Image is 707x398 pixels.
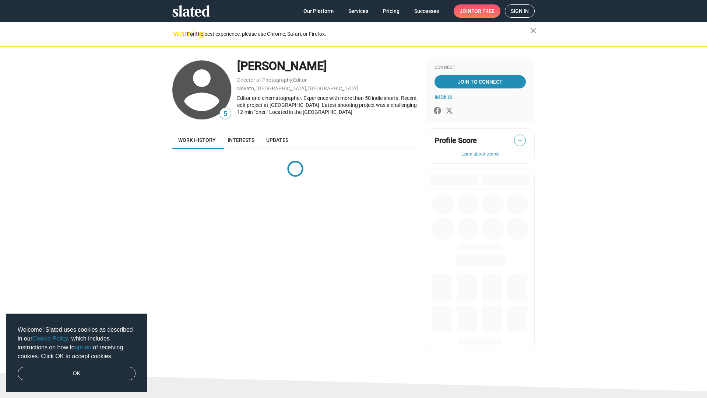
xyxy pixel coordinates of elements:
a: opt-out [75,344,93,350]
a: Join To Connect [435,75,526,88]
div: cookieconsent [6,314,147,392]
div: [PERSON_NAME] [237,58,418,74]
div: Connect [435,65,526,71]
span: Sign in [511,5,529,17]
a: Cookie Policy [32,335,68,342]
div: For the best experience, please use Chrome, Safari, or Firefox. [187,29,530,39]
a: Interests [222,131,260,149]
span: Join [460,4,495,18]
a: Editor [293,77,307,83]
span: Services [348,4,368,18]
a: Services [342,4,374,18]
span: — [514,136,525,146]
span: IMDb [435,94,447,100]
a: Novato, [GEOGRAPHIC_DATA], [GEOGRAPHIC_DATA] [237,85,358,91]
span: 5 [220,109,231,119]
span: Updates [266,137,288,143]
mat-icon: close [529,26,538,35]
a: Work history [172,131,222,149]
span: Successes [414,4,439,18]
span: for free [471,4,495,18]
button: Learn about scores [435,151,526,157]
a: IMDb [435,94,452,100]
a: Sign in [505,4,535,18]
span: Profile Score [435,136,477,146]
span: Welcome! Slated uses cookies as described in our , which includes instructions on how to of recei... [18,325,136,361]
a: Successes [408,4,445,18]
span: Pricing [383,4,400,18]
a: Joinfor free [454,4,500,18]
span: Join To Connect [436,75,524,88]
a: Our Platform [298,4,340,18]
a: Director of Photography [237,77,292,83]
span: Our Platform [303,4,334,18]
div: Editor and cinematographer. Experience with more than 50 indie shorts. Recent edit project at [GE... [237,95,418,115]
a: Pricing [377,4,405,18]
a: Updates [260,131,294,149]
span: Work history [178,137,216,143]
span: Interests [228,137,254,143]
mat-icon: warning [173,29,182,38]
a: dismiss cookie message [18,367,136,381]
mat-icon: open_in_new [448,95,452,99]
